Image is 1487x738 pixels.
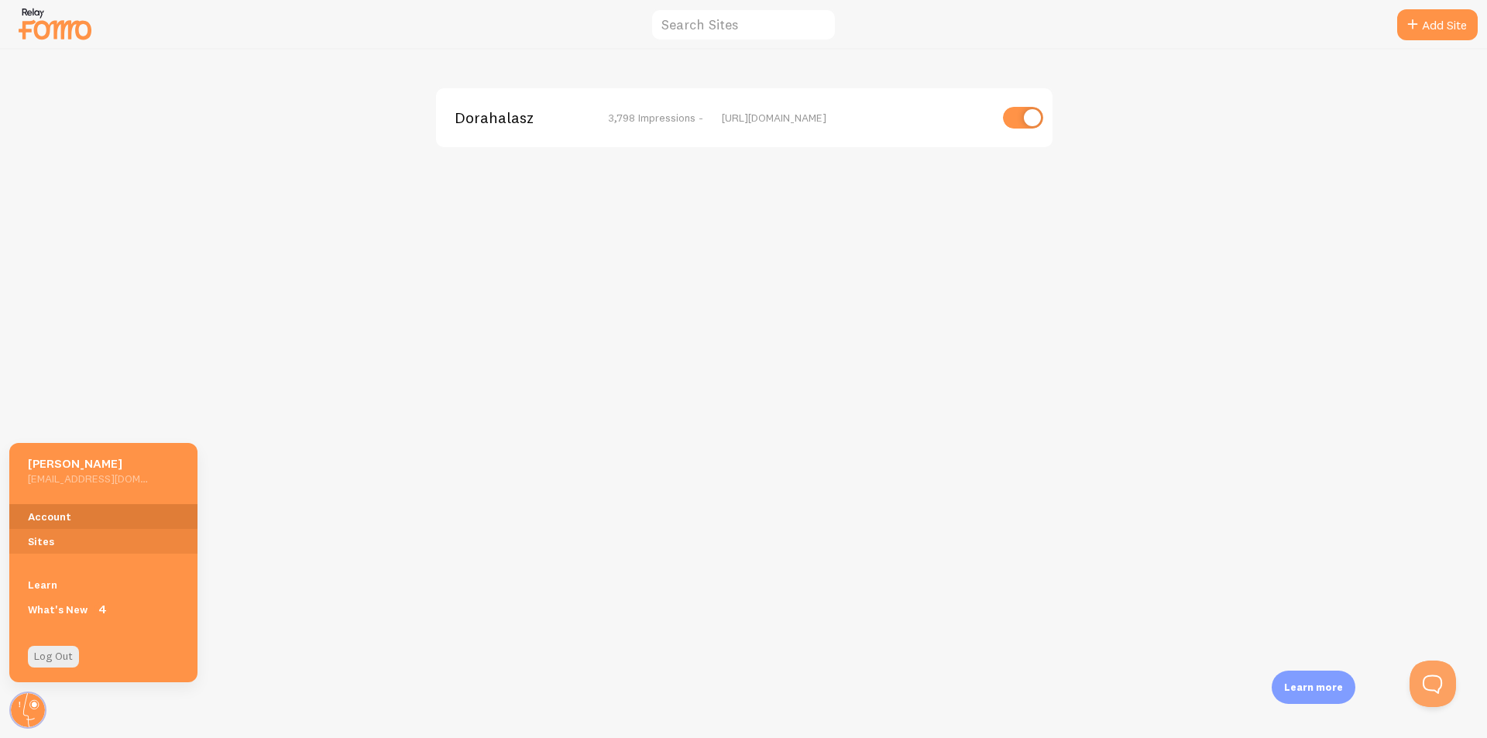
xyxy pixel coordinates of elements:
div: Learn more [1272,671,1355,704]
a: Sites [9,529,197,554]
span: Dorahalasz [455,111,579,125]
a: What's New [9,597,197,622]
h5: [EMAIL_ADDRESS][DOMAIN_NAME] [28,472,148,486]
h5: [PERSON_NAME] [28,455,148,472]
a: Learn [9,572,197,597]
iframe: Help Scout Beacon - Open [1410,661,1456,707]
span: 4 [94,602,110,617]
a: Account [9,504,197,529]
span: 3,798 Impressions - [608,111,703,125]
div: [URL][DOMAIN_NAME] [722,111,989,125]
a: Log Out [28,646,79,668]
img: fomo-relay-logo-orange.svg [16,4,94,43]
p: Learn more [1284,680,1343,695]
